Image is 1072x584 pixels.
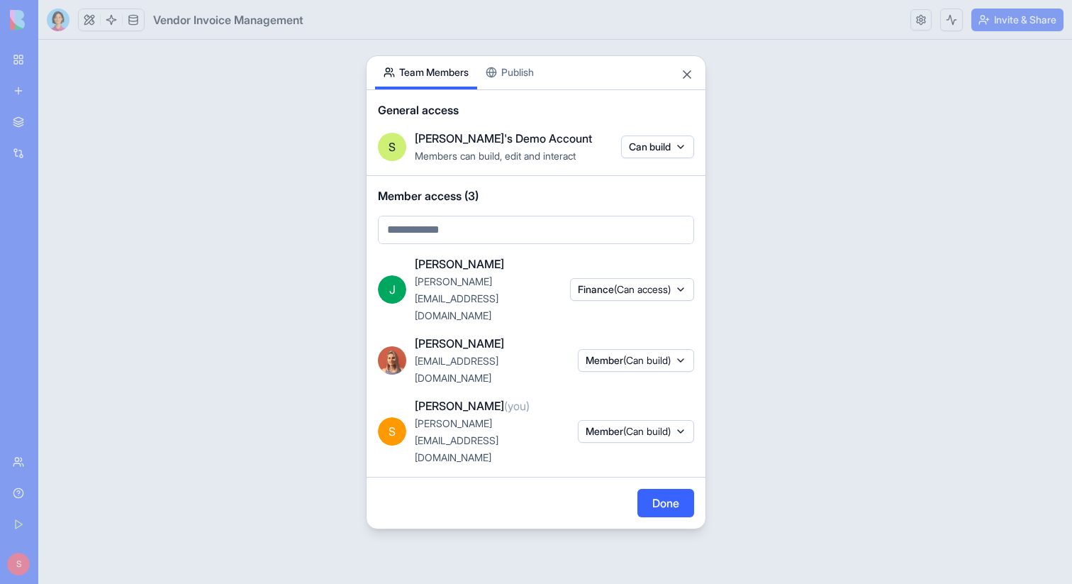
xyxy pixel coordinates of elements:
[378,346,406,375] img: Marina_gj5dtt.jpg
[621,136,694,158] button: Can build
[389,138,396,155] span: S
[415,150,576,162] span: Members can build, edit and interact
[378,275,406,304] span: J
[623,354,671,366] span: (Can build)
[415,335,504,352] span: [PERSON_NAME]
[623,425,671,437] span: (Can build)
[504,399,530,413] span: (you)
[415,397,530,414] span: [PERSON_NAME]
[570,278,694,301] button: Finance(Can access)
[415,417,498,463] span: [PERSON_NAME][EMAIL_ADDRESS][DOMAIN_NAME]
[415,255,504,272] span: [PERSON_NAME]
[578,282,671,297] span: Finance
[477,56,542,89] button: Publish
[637,489,694,517] button: Done
[578,349,694,372] button: Member(Can build)
[614,283,671,295] span: (Can access)
[586,353,671,368] span: Member
[378,187,694,204] span: Member access (3)
[378,417,406,446] span: S
[578,420,694,443] button: Member(Can build)
[586,424,671,439] span: Member
[415,355,498,384] span: [EMAIL_ADDRESS][DOMAIN_NAME]
[378,101,694,119] span: General access
[415,275,498,321] span: [PERSON_NAME][EMAIL_ADDRESS][DOMAIN_NAME]
[415,130,592,147] span: [PERSON_NAME]'s Demo Account
[375,56,477,89] button: Team Members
